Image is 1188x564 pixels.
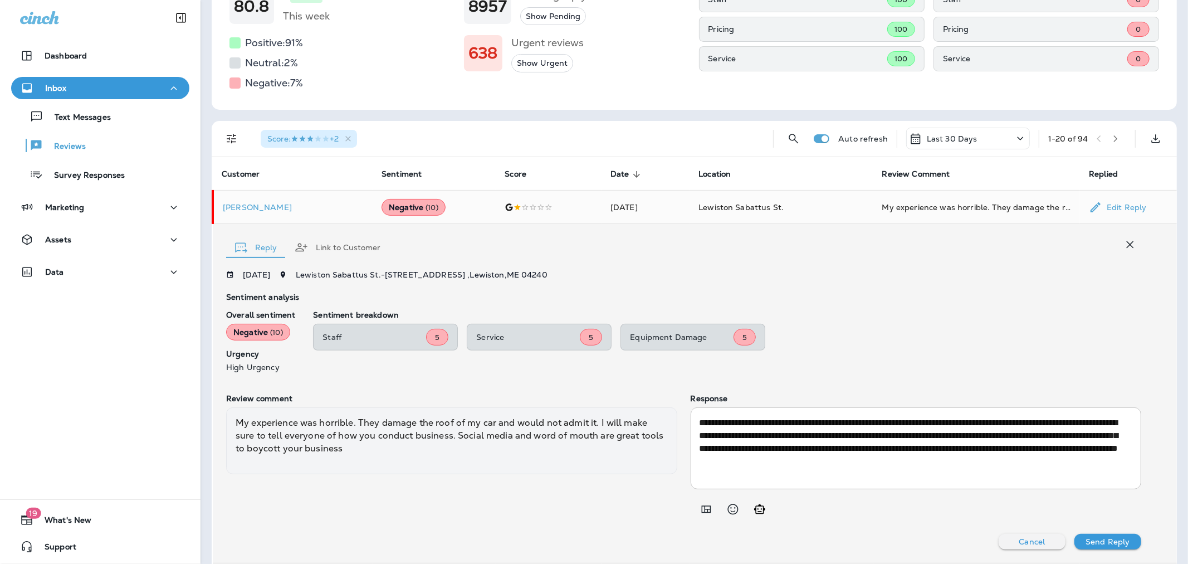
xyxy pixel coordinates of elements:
[691,394,1142,403] p: Response
[11,509,189,531] button: 19What's New
[505,169,526,179] span: Score
[426,203,438,212] span: ( 10 )
[1048,134,1088,143] div: 1 - 20 of 94
[26,508,41,519] span: 19
[283,7,330,25] h5: This week
[943,54,1127,63] p: Service
[45,84,66,93] p: Inbox
[322,333,426,342] p: Staff
[435,333,439,342] span: 5
[33,516,91,529] span: What's New
[165,7,197,29] button: Collapse Sidebar
[1074,534,1141,550] button: Send Reply
[1086,537,1130,546] p: Send Reply
[722,498,744,521] button: Select an emoji
[698,169,731,179] span: Location
[270,328,283,337] span: ( 10 )
[45,268,64,276] p: Data
[45,203,84,212] p: Marketing
[708,54,888,63] p: Service
[226,363,295,372] p: High Urgency
[476,333,580,342] p: Service
[1136,54,1141,64] span: 0
[382,169,436,179] span: Sentiment
[11,77,189,99] button: Inbox
[1019,537,1045,546] p: Cancel
[222,169,274,179] span: Customer
[243,270,270,279] p: [DATE]
[630,333,734,342] p: Equipment Damage
[749,498,771,521] button: Generate AI response
[33,542,76,556] span: Support
[602,191,690,224] td: [DATE]
[1102,203,1146,212] p: Edit Reply
[11,163,189,186] button: Survey Responses
[927,134,977,143] p: Last 30 Days
[1089,169,1132,179] span: Replied
[698,169,745,179] span: Location
[43,142,86,152] p: Reviews
[698,202,784,212] span: Lewiston Sabattus St.
[943,25,1127,33] p: Pricing
[11,45,189,67] button: Dashboard
[1136,25,1141,34] span: 0
[43,171,125,181] p: Survey Responses
[226,293,1141,302] p: Sentiment analysis
[511,54,573,72] button: Show Urgent
[313,310,1141,319] p: Sentiment breakdown
[505,169,541,179] span: Score
[589,333,593,342] span: 5
[1089,169,1118,179] span: Replied
[286,227,389,268] button: Link to Customer
[999,534,1065,550] button: Cancel
[468,44,497,62] h1: 638
[245,54,298,72] h5: Neutral: 2 %
[296,270,547,280] span: Lewiston Sabattus St. - [STREET_ADDRESS] , Lewiston , ME 04240
[382,169,422,179] span: Sentiment
[223,203,364,212] p: [PERSON_NAME]
[45,235,71,244] p: Assets
[742,333,747,342] span: 5
[226,227,286,268] button: Reply
[882,169,965,179] span: Review Comment
[11,228,189,251] button: Assets
[838,134,888,143] p: Auto refresh
[267,134,339,144] span: Score : +2
[610,169,629,179] span: Date
[226,407,677,474] div: My experience was horrible. They damage the roof of my car and would not admit it. I will make su...
[11,196,189,218] button: Marketing
[226,310,295,319] p: Overall sentiment
[226,349,295,358] p: Urgency
[11,134,189,157] button: Reviews
[894,25,907,34] span: 100
[783,128,805,150] button: Search Reviews
[11,536,189,558] button: Support
[382,199,446,216] div: Negative
[226,394,677,403] p: Review comment
[520,7,586,26] button: Show Pending
[511,34,584,52] h5: Urgent reviews
[610,169,644,179] span: Date
[894,54,907,64] span: 100
[43,113,111,123] p: Text Messages
[261,130,357,148] div: Score:3 Stars+2
[882,169,950,179] span: Review Comment
[1145,128,1167,150] button: Export as CSV
[11,105,189,128] button: Text Messages
[222,169,260,179] span: Customer
[882,202,1072,213] div: My experience was horrible. They damage the roof of my car and would not admit it. I will make su...
[245,34,303,52] h5: Positive: 91 %
[223,203,364,212] div: Click to view Customer Drawer
[708,25,888,33] p: Pricing
[45,51,87,60] p: Dashboard
[11,261,189,283] button: Data
[221,128,243,150] button: Filters
[245,74,303,92] h5: Negative: 7 %
[695,498,717,521] button: Add in a premade template
[226,324,290,341] div: Negative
